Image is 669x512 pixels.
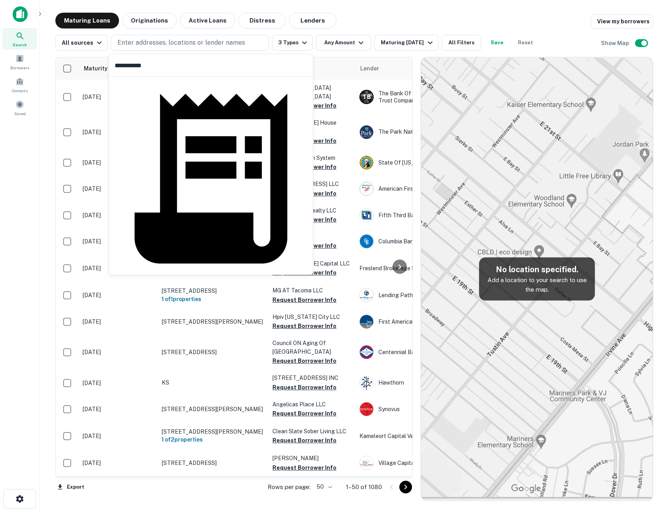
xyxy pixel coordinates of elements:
[360,182,373,195] img: picture
[2,51,37,72] a: Borrowers
[162,459,265,466] p: [STREET_ADDRESS]
[238,13,286,28] button: Distress
[442,35,481,51] button: All Filters
[360,456,373,470] img: picture
[486,264,589,275] h5: No location specified.
[62,38,104,47] div: All sources
[272,295,336,305] button: Request Borrower Info
[83,264,154,273] p: [DATE]
[360,345,373,359] img: picture
[272,409,336,418] button: Request Borrower Info
[272,321,336,331] button: Request Borrower Info
[359,288,478,302] div: Lending Path Mortgage
[486,275,589,294] p: Add a location to your search to use the map.
[314,481,333,493] div: 50
[359,90,478,104] div: The Bank Of [US_STATE] Mellon Trust Company, National Association
[272,313,352,321] p: Hpiv [US_STATE] City LLC
[359,345,478,359] div: Centennial Bank
[10,64,29,71] span: Borrowers
[55,13,119,28] button: Maturing Loans
[2,97,37,118] a: Saved
[591,14,653,28] a: View my borrowers
[272,286,352,295] p: MG AT Tacoma LLC
[162,349,265,356] p: [STREET_ADDRESS]
[359,402,478,416] div: Synovus
[84,64,130,73] div: Maturity dates displayed may be estimated. Please contact the lender for the most accurate maturi...
[359,234,478,248] div: Columbia Bank
[83,405,154,413] p: [DATE]
[359,264,478,273] p: Freslend Brokerage Services LLC
[359,182,478,196] div: American First Credit Union
[346,482,382,492] p: 1–50 of 1080
[513,35,538,51] button: Reset
[13,42,27,48] span: Search
[316,35,371,51] button: Any Amount
[359,208,478,222] div: Fifth Third Bank
[83,432,154,440] p: [DATE]
[84,64,122,73] h6: Maturity Date
[272,463,336,472] button: Request Borrower Info
[484,35,510,51] button: Save your search to get updates of matches that match your search criteria.
[272,454,352,463] p: [PERSON_NAME]
[399,481,412,493] button: Go to next page
[359,376,478,390] div: Hawthorn
[272,374,352,382] p: [STREET_ADDRESS] INC
[272,383,336,392] button: Request Borrower Info
[359,456,478,470] div: Village Capital & Investment LLC
[55,481,86,493] button: Export
[180,13,235,28] button: Active Loans
[272,400,352,409] p: Angelicas Place LLC
[360,156,373,169] img: picture
[272,339,352,356] p: Council ON Aging Of [GEOGRAPHIC_DATA]
[360,402,373,416] img: picture
[162,428,265,435] p: [STREET_ADDRESS][PERSON_NAME]
[360,376,373,390] img: picture
[2,74,37,95] a: Contacts
[268,482,310,492] p: Rows per page:
[359,125,478,139] div: The Park National Bank
[359,155,478,170] div: State Of [US_STATE]
[83,158,154,167] p: [DATE]
[14,110,26,117] span: Saved
[272,356,336,366] button: Request Borrower Info
[360,64,379,73] span: Lender
[272,436,336,445] button: Request Borrower Info
[360,125,373,139] img: picture
[421,57,653,501] img: map-placeholder.webp
[117,38,245,47] p: Enter addresses, locations or lender names
[360,235,373,248] img: picture
[272,427,352,436] p: Clean Slate Sober Living LLC
[289,13,336,28] button: Lenders
[83,128,154,137] p: [DATE]
[374,35,438,51] button: Maturing [DATE]
[83,237,154,246] p: [DATE]
[12,87,28,94] span: Contacts
[162,295,265,303] h6: 1 of 1 properties
[83,93,154,101] p: [DATE]
[162,379,265,386] p: KS
[79,57,158,80] th: Maturity dates displayed may be estimated. Please contact the lender for the most accurate maturi...
[83,184,154,193] p: [DATE]
[83,291,154,300] p: [DATE]
[111,35,269,51] button: Enter addresses, locations or lender names
[162,435,265,444] h6: 1 of 2 properties
[360,315,373,328] img: picture
[360,288,373,302] img: picture
[13,6,28,22] img: capitalize-icon.png
[629,449,669,487] iframe: Chat Widget
[363,93,370,101] p: T B
[272,35,313,51] button: 3 Types
[83,64,140,73] span: Maturity dates displayed may be estimated. Please contact the lender for the most accurate maturi...
[2,28,37,49] a: Search
[162,287,265,294] p: [STREET_ADDRESS]
[601,39,630,47] h6: Show Map
[162,406,265,413] p: [STREET_ADDRESS][PERSON_NAME]
[355,57,482,80] th: Lender
[359,315,478,329] div: First American Bank
[381,38,435,47] div: Maturing [DATE]
[83,348,154,357] p: [DATE]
